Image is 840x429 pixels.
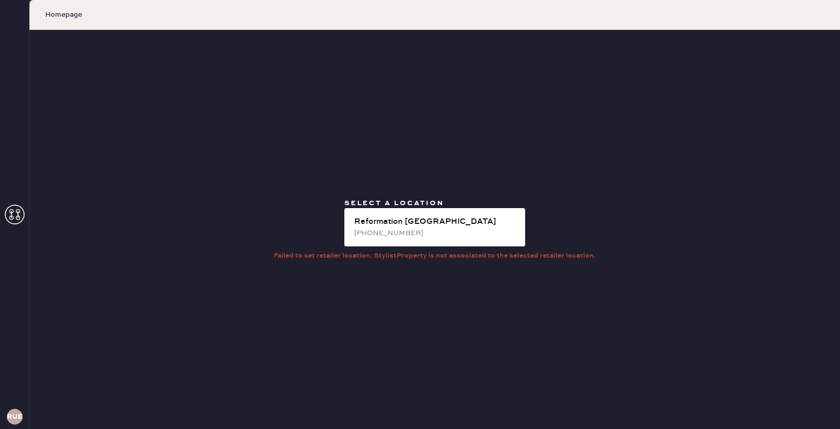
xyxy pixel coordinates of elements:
[344,199,444,208] span: Select a location
[354,216,517,228] div: Reformation [GEOGRAPHIC_DATA]
[274,250,596,261] div: Failed to set retailer location. StylistProperty is not associated to the selected retailer locat...
[45,10,82,20] span: Homepage
[7,413,23,420] h3: RUESA
[354,228,517,239] div: [PHONE_NUMBER]
[793,385,836,427] iframe: Front Chat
